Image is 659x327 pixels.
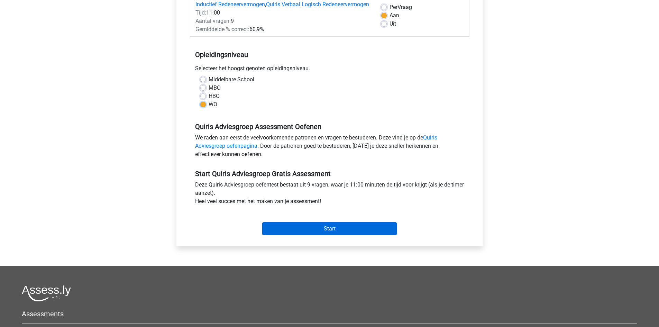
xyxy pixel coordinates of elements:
[190,134,469,161] div: We raden aan eerst de veelvoorkomende patronen en vragen te bestuderen. Deze vind je op de . Door...
[209,84,221,92] label: MBO
[195,9,206,16] span: Tijd:
[209,75,254,84] label: Middelbare School
[190,25,376,34] div: 60,9%
[190,64,469,75] div: Selecteer het hoogst genoten opleidingsniveau.
[209,92,220,100] label: HBO
[390,3,412,11] label: Vraag
[195,170,464,178] h5: Start Quiris Adviesgroep Gratis Assessment
[195,48,464,62] h5: Opleidingsniveau
[209,100,217,109] label: WO
[390,20,396,28] label: Uit
[22,285,71,301] img: Assessly logo
[22,310,637,318] h5: Assessments
[190,181,469,208] div: Deze Quiris Adviesgroep oefentest bestaat uit 9 vragen, waar je 11:00 minuten de tijd voor krijgt...
[190,9,376,17] div: 11:00
[266,1,369,8] a: Quiris Verbaal Logisch Redeneervermogen
[390,4,397,10] span: Per
[195,26,249,33] span: Gemiddelde % correct:
[195,122,464,131] h5: Quiris Adviesgroep Assessment Oefenen
[390,11,399,20] label: Aan
[262,222,397,235] input: Start
[190,17,376,25] div: 9
[195,18,231,24] span: Aantal vragen:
